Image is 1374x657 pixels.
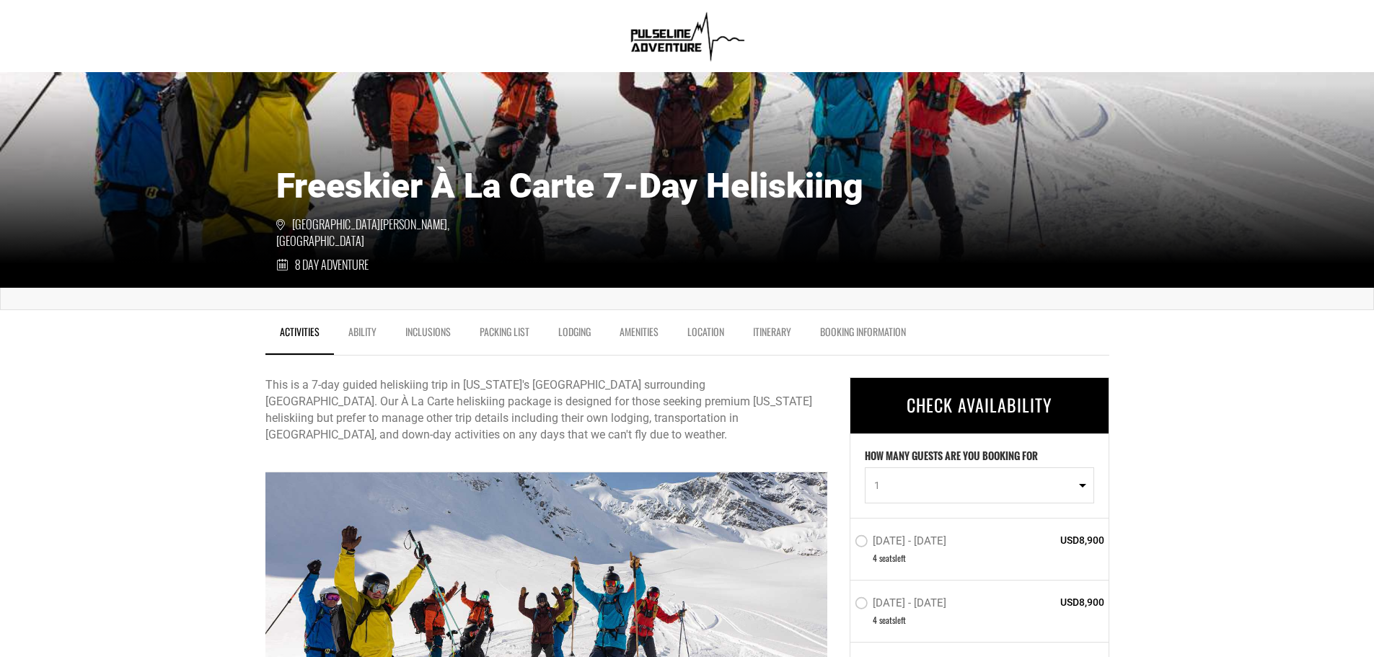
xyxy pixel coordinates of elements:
img: 1638909355.png [625,7,749,65]
span: s [892,614,895,626]
span: 4 [873,552,877,564]
span: seat left [879,552,906,564]
span: [GEOGRAPHIC_DATA][PERSON_NAME], [GEOGRAPHIC_DATA] [276,216,482,250]
span: USD8,900 [1000,595,1105,609]
a: Itinerary [739,317,806,353]
a: Lodging [544,317,605,353]
span: 4 [873,614,877,626]
a: Packing List [465,317,544,353]
label: [DATE] - [DATE] [855,596,950,614]
p: This is a 7-day guided heliskiing trip in [US_STATE]'s [GEOGRAPHIC_DATA] surrounding [GEOGRAPHIC_... [265,377,828,443]
label: [DATE] - [DATE] [855,534,950,552]
span: 8 Day Adventure [295,257,369,273]
a: Inclusions [391,317,465,353]
span: USD8,900 [1000,533,1105,547]
a: Amenities [605,317,673,353]
a: Ability [334,317,391,353]
span: CHECK AVAILABILITY [907,392,1052,418]
a: BOOKING INFORMATION [806,317,920,353]
label: HOW MANY GUESTS ARE YOU BOOKING FOR [865,449,1038,467]
button: 1 [865,467,1094,503]
h1: Freeskier À La Carte 7-Day Heliskiing [276,167,1098,206]
span: 1 [874,478,1075,493]
span: seat left [879,614,906,626]
a: Location [673,317,739,353]
a: Activities [265,317,334,355]
span: s [892,552,895,564]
